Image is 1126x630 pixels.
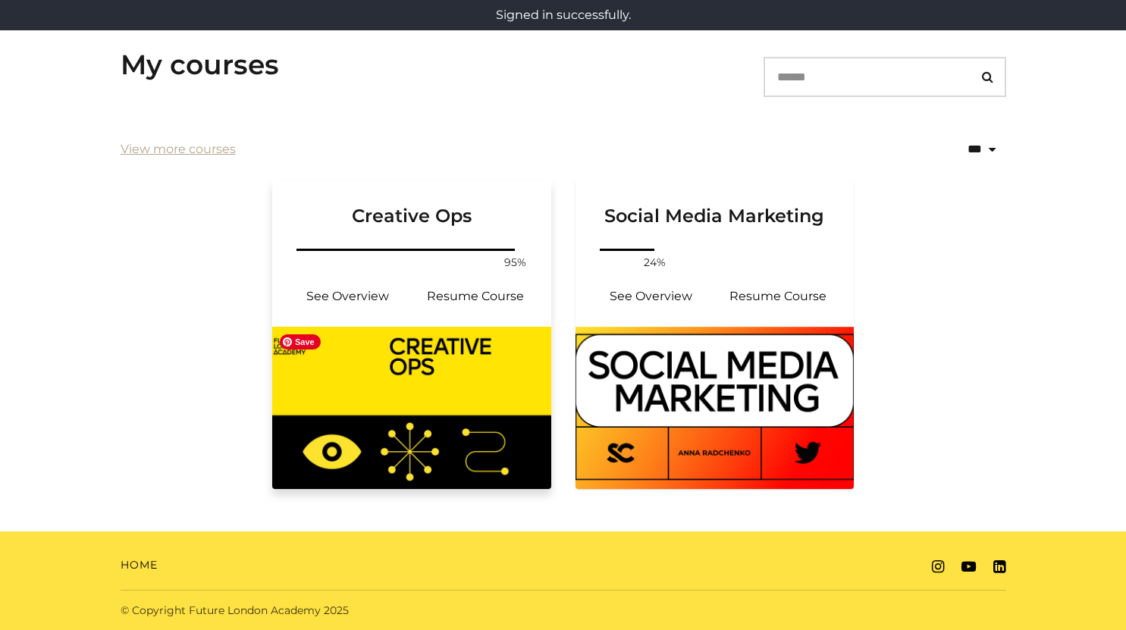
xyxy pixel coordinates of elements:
a: Creative Ops [272,180,551,246]
span: 95% [497,255,533,271]
p: Signed in successfully. [6,6,1120,24]
span: 24% [636,255,673,271]
a: Social Media Marketing [576,180,855,246]
h3: Social Media Marketing [594,180,836,227]
select: status [902,130,1006,169]
span: Save [280,334,321,349]
h3: My courses [121,49,279,81]
a: View more courses [121,140,236,158]
h3: Creative Ops [290,180,533,227]
a: Creative Ops: See Overview [284,278,412,315]
div: © Copyright Future London Academy 2025 [108,603,563,619]
a: Home [121,557,158,573]
a: Creative Ops: Resume Course [412,278,539,315]
a: Social Media Marketing: See Overview [588,278,715,315]
a: Social Media Marketing: Resume Course [714,278,842,315]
